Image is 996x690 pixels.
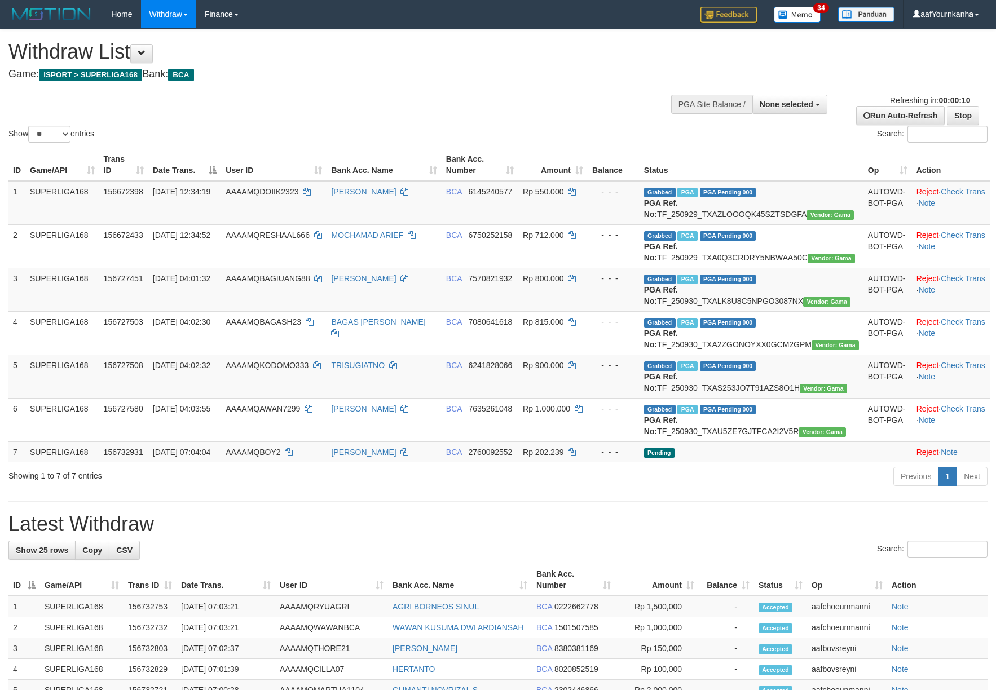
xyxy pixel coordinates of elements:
[644,318,676,328] span: Grabbed
[863,311,912,355] td: AUTOWD-BOT-PGA
[941,361,985,370] a: Check Trans
[754,564,807,596] th: Status: activate to sort column ascending
[446,361,462,370] span: BCA
[104,317,143,326] span: 156727503
[523,274,563,283] span: Rp 800.000
[16,546,68,555] span: Show 25 rows
[104,448,143,457] span: 156732931
[699,659,754,680] td: -
[275,564,388,596] th: User ID: activate to sort column ascending
[957,467,988,486] a: Next
[39,69,142,81] span: ISPORT > SUPERLIGA168
[148,149,222,181] th: Date Trans.: activate to sort column descending
[532,564,615,596] th: Bank Acc. Number: activate to sort column ascending
[947,106,979,125] a: Stop
[8,126,94,143] label: Show entries
[523,317,563,326] span: Rp 815.000
[938,96,970,105] strong: 00:00:10
[554,644,598,653] span: Copy 8380381169 to clipboard
[469,274,513,283] span: Copy 7570821932 to clipboard
[446,404,462,413] span: BCA
[700,231,756,241] span: PGA Pending
[912,149,990,181] th: Action
[877,541,988,558] label: Search:
[8,596,40,617] td: 1
[469,231,513,240] span: Copy 6750252158 to clipboard
[644,188,676,197] span: Grabbed
[863,355,912,398] td: AUTOWD-BOT-PGA
[640,355,863,398] td: TF_250930_TXAS253JO7T91AZS8O1H
[892,665,909,674] a: Note
[554,623,598,632] span: Copy 1501507585 to clipboard
[25,149,99,181] th: Game/API: activate to sort column ascending
[644,361,676,371] span: Grabbed
[592,403,635,414] div: - - -
[700,188,756,197] span: PGA Pending
[226,231,310,240] span: AAAAMQRESHAAL666
[941,231,985,240] a: Check Trans
[275,638,388,659] td: AAAAMQTHORE21
[8,564,40,596] th: ID: activate to sort column descending
[124,596,177,617] td: 156732753
[40,596,124,617] td: SUPERLIGA168
[518,149,588,181] th: Amount: activate to sort column ascending
[153,448,210,457] span: [DATE] 07:04:04
[813,3,828,13] span: 34
[592,273,635,284] div: - - -
[177,617,275,638] td: [DATE] 07:03:21
[677,231,697,241] span: Marked by aafsoycanthlai
[8,69,653,80] h4: Game: Bank:
[109,541,140,560] a: CSV
[25,398,99,441] td: SUPERLIGA168
[699,638,754,659] td: -
[677,405,697,414] span: Marked by aafchoeunmanni
[887,564,988,596] th: Action
[919,198,936,207] a: Note
[592,229,635,241] div: - - -
[177,638,275,659] td: [DATE] 07:02:37
[677,188,697,197] span: Marked by aafsoycanthlai
[807,617,887,638] td: aafchoeunmanni
[644,275,676,284] span: Grabbed
[153,231,210,240] span: [DATE] 12:34:52
[104,361,143,370] span: 156727508
[644,285,678,306] b: PGA Ref. No:
[554,665,598,674] span: Copy 8020852519 to clipboard
[275,659,388,680] td: AAAAMQCILLA07
[774,7,821,23] img: Button%20Memo.svg
[275,617,388,638] td: AAAAMQWAWANBCA
[759,623,792,633] span: Accepted
[523,231,563,240] span: Rp 712.000
[331,274,396,283] a: [PERSON_NAME]
[75,541,109,560] a: Copy
[752,95,827,114] button: None selected
[890,96,970,105] span: Refreshing in:
[8,224,25,268] td: 2
[523,187,563,196] span: Rp 550.000
[807,596,887,617] td: aafchoeunmanni
[677,318,697,328] span: Marked by aafchoeunmanni
[393,665,435,674] a: HERTANTO
[469,361,513,370] span: Copy 6241828066 to clipboard
[226,404,300,413] span: AAAAMQAWAN7299
[592,446,635,458] div: - - -
[916,231,939,240] a: Reject
[8,513,988,536] h1: Latest Withdraw
[331,317,425,326] a: BAGAS [PERSON_NAME]
[8,466,407,481] div: Showing 1 to 7 of 7 entries
[863,224,912,268] td: AUTOWD-BOT-PGA
[124,638,177,659] td: 156732803
[640,311,863,355] td: TF_250930_TXA2ZGONOYXX0GCM2GPM
[644,329,678,349] b: PGA Ref. No:
[25,224,99,268] td: SUPERLIGA168
[554,602,598,611] span: Copy 0222662778 to clipboard
[941,317,985,326] a: Check Trans
[469,404,513,413] span: Copy 7635261048 to clipboard
[800,384,847,393] span: Vendor URL: https://trx31.1velocity.biz
[275,596,388,617] td: AAAAMQRYUAGRI
[807,210,854,220] span: Vendor URL: https://trx31.1velocity.biz
[615,617,699,638] td: Rp 1,000,000
[40,564,124,596] th: Game/API: activate to sort column ascending
[912,355,990,398] td: · ·
[615,659,699,680] td: Rp 100,000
